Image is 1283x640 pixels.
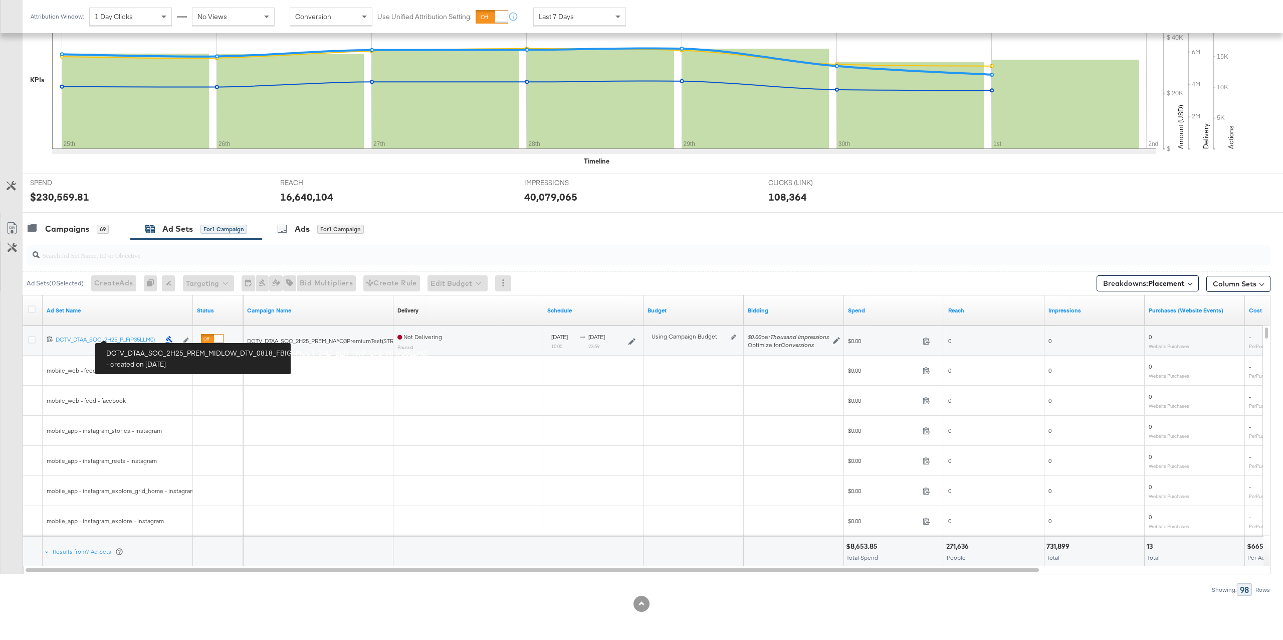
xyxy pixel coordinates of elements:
sub: 23:59 [588,343,599,349]
sub: Website Purchases [1149,493,1189,499]
span: $0.00 [848,517,919,525]
sub: Website Purchases [1149,403,1189,409]
button: Column Sets [1206,276,1270,292]
sub: 10:00 [551,343,562,349]
em: Thousand Impressions [770,333,829,341]
div: Delivery [397,306,418,314]
span: Total [1047,554,1059,561]
span: 0 [948,487,951,495]
span: mobile_app - instagram_stories - instagram [47,427,162,434]
sub: Website Purchases [1149,373,1189,379]
span: 0 [1048,337,1051,345]
span: 0 [1048,427,1051,434]
div: for 1 Campaign [317,225,364,234]
span: 0 [1149,423,1152,430]
span: mobile_app - instagram_explore - instagram [47,517,164,525]
span: People [947,554,966,561]
span: 0 [1048,397,1051,404]
span: Total [1147,554,1160,561]
span: - [1249,513,1251,521]
span: per [748,333,829,341]
sub: Per Purchase [1249,493,1275,499]
sub: Website Purchases [1149,523,1189,529]
span: SPEND [30,178,105,188]
span: Per Action [1247,554,1275,561]
sub: Website Purchases [1149,343,1189,349]
em: Conversions [781,341,814,349]
button: Breakdowns:Placement [1097,275,1199,291]
div: 731,899 [1046,542,1073,551]
span: REACH [280,178,355,188]
span: mobile_web - feed - facebook [47,397,126,404]
span: Not Delivering [397,333,442,341]
span: 0 [1149,483,1152,491]
div: Campaigns [45,223,89,235]
span: - [1249,453,1251,460]
sub: Per Purchase [1249,433,1275,439]
div: 69 [97,225,109,234]
div: 16,640,104 [280,190,333,204]
span: 0 [1149,513,1152,521]
span: - [1249,363,1251,370]
div: $230,559.81 [30,190,89,204]
div: 0 [144,275,162,291]
div: Timeline [584,156,609,166]
span: Breakdowns: [1103,278,1185,288]
div: Ad Sets [162,223,193,235]
div: for 1 Campaign [200,225,247,234]
div: KPIs [30,75,45,85]
div: Using Campaign Budget [652,333,728,341]
a: Shows the current budget of Ad Set. [648,306,740,314]
span: Last 7 Days [539,12,574,21]
em: $0.00 [748,333,761,341]
span: No Views [197,12,227,21]
div: Results from 7 Ad Sets [53,548,123,556]
span: 0 [1048,487,1051,495]
span: $0.00 [848,427,919,434]
span: 0 [948,337,951,345]
a: The total amount spent to date. [848,306,940,314]
label: Paused [201,348,224,354]
span: [DATE] [588,333,605,341]
div: Showing: [1211,586,1237,593]
span: 0 [948,517,951,525]
text: Delivery [1201,123,1210,149]
span: $0.00 [848,337,919,345]
sub: Per Purchase [1249,463,1275,469]
sub: Website Purchases [1149,463,1189,469]
span: 0 [1149,333,1152,341]
a: The number of times a purchase was made tracked by your Custom Audience pixel on your website aft... [1149,306,1241,314]
label: Use Unified Attribution Setting: [377,12,472,22]
a: Your Ad Set name. [47,306,189,314]
span: 0 [948,397,951,404]
div: 13 [1147,542,1156,551]
b: Placement [1148,279,1185,288]
span: 1 Day Clicks [95,12,133,21]
sub: Per Purchase [1249,373,1275,379]
span: - [1249,483,1251,491]
span: mobile_app - instagram_explore_grid_home - instagram [47,487,195,495]
span: $0.00 [848,367,919,374]
span: 0 [1048,367,1051,374]
span: 0 [948,427,951,434]
sub: Paused [397,344,413,350]
span: CLICKS (LINK) [768,178,843,188]
sub: Website Purchases [1149,433,1189,439]
div: $665.68 [1247,542,1276,551]
a: Shows the current state of your Ad Set. [197,306,239,314]
sub: Per Purchase [1249,403,1275,409]
div: $8,653.85 [846,542,881,551]
div: Optimize for [748,341,829,349]
span: 0 [1048,457,1051,464]
span: $0.00 [848,457,919,464]
div: 40,079,065 [524,190,577,204]
span: 0 [1149,453,1152,460]
a: Shows your bid and optimisation settings for this Ad Set. [748,306,840,314]
a: Shows when your Ad Set is scheduled to deliver. [547,306,639,314]
text: Amount (USD) [1176,105,1185,149]
div: Ads [295,223,310,235]
div: Rows [1255,586,1270,593]
span: - [1249,393,1251,400]
div: 98 [1237,583,1252,596]
span: 0 [948,367,951,374]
